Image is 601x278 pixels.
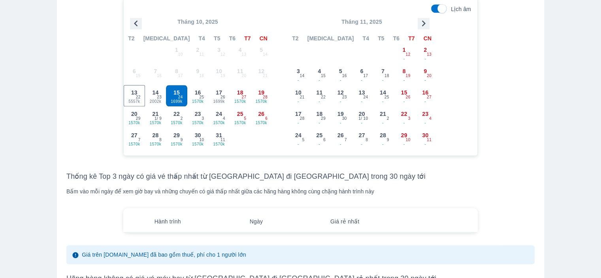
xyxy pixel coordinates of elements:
span: 23 [422,110,428,118]
button: 201570k29 [124,106,145,128]
button: 181570k27 [230,85,251,106]
span: - [415,141,435,148]
button: 4-15 [309,64,330,85]
span: 1570k [145,141,166,148]
span: T7 [244,34,251,42]
span: 24 [363,94,368,100]
button: 27-8 [351,128,373,149]
span: 28 [152,131,158,139]
span: 20 [427,73,431,79]
button: 241570k4 [208,106,230,128]
span: 11 [427,137,431,143]
button: 3-14 [288,64,309,85]
button: 23-4 [414,106,436,128]
span: 18 [384,73,389,79]
span: T4 [363,34,369,42]
span: 1570k [188,120,208,126]
span: 12 [406,51,411,58]
span: T4 [199,34,205,42]
button: 251570k5 [230,106,251,128]
span: - [394,98,414,105]
button: 9-20 [414,64,436,85]
span: 21 [380,110,386,118]
span: 18 [316,110,322,118]
span: 25 [199,94,204,100]
span: T5 [214,34,220,42]
span: 22 [321,94,326,100]
button: 14-25 [372,85,394,106]
button: 8-19 [394,64,415,85]
span: 25 [384,94,389,100]
span: 27 [242,94,247,100]
span: 29 [136,115,141,122]
span: 1570k [251,120,271,126]
button: 18-29 [309,106,330,128]
span: 1570k [251,98,271,105]
button: 142002k23 [145,85,166,106]
span: 1570k [166,141,187,148]
button: 281570k8 [145,128,166,149]
span: 1 / 9 [154,115,162,122]
th: Ngày [212,211,300,233]
span: 6 [265,115,268,122]
button: 16-27 [414,85,436,106]
span: 2002k [145,98,166,105]
span: - [373,77,393,83]
span: 25 [316,131,322,139]
span: 28 [263,94,268,100]
p: Tháng 11, 2025 [288,18,436,26]
span: - [415,98,435,105]
span: - [394,120,414,126]
p: Giá trên [DOMAIN_NAME] đã bao gồm thuế, phí cho 1 người lớn [82,251,246,259]
span: - [330,120,351,126]
h3: Thống kê Top 3 ngày có giá vé thấp nhất từ [GEOGRAPHIC_DATA] đi [GEOGRAPHIC_DATA] trong 30 ngày tới [66,172,535,181]
button: 221570k2 [166,106,187,128]
span: 15 [173,89,180,96]
button: 11-22 [309,85,330,106]
span: 10 [406,137,411,143]
span: [MEDICAL_DATA] [143,34,190,42]
span: 7 [345,137,347,143]
button: 231570k3 [187,106,209,128]
span: 20 [359,110,365,118]
span: 5 [302,137,305,143]
span: 9 [424,67,427,75]
button: 30-11 [414,128,436,149]
span: - [288,120,309,126]
span: 1570k [209,141,229,148]
span: 8 [159,137,162,143]
span: T6 [229,34,236,42]
span: 10 [199,137,204,143]
span: 23 [157,94,162,100]
span: 31 [216,131,222,139]
span: 19 [258,89,264,96]
button: 25-6 [309,128,330,149]
span: 27 [131,131,138,139]
button: 311570k11 [208,128,230,149]
button: 13-24 [351,85,373,106]
span: T6 [393,34,399,42]
span: - [309,120,330,126]
span: 8 [365,137,368,143]
span: 4 [318,67,321,75]
span: - [373,98,393,105]
span: 26 [220,94,225,100]
th: Hành trình [123,211,212,233]
th: Giá rẻ nhất [301,211,389,233]
div: Bấm vào mỗi ngày để xem giờ bay và những chuyến có giá thấp nhất giữa các hãng hàng không cùng ch... [66,187,535,195]
span: 1570k [230,120,251,126]
button: 28-9 [372,128,394,149]
span: T2 [292,34,298,42]
button: 22-3 [394,106,415,128]
span: 30 [195,131,201,139]
button: 1-12 [394,42,415,64]
span: 17 [216,89,222,96]
button: 12-23 [330,85,351,106]
span: 30 [342,115,347,122]
span: 9 [181,137,183,143]
span: 11 [316,89,322,96]
span: - [309,141,330,148]
span: 27 [359,131,365,139]
span: 3 [202,115,204,122]
span: - [330,77,351,83]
